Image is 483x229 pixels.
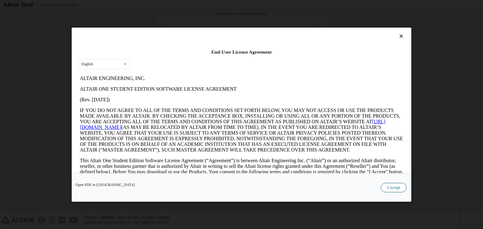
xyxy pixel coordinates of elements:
[3,46,308,57] a: [URL][DOMAIN_NAME]
[77,49,406,55] div: End-User License Agreement
[381,183,407,192] button: I Accept
[3,24,326,29] p: (Rev. [DATE])
[3,13,326,19] p: ALTAIR ONE STUDENT EDITION SOFTWARE LICENSE AGREEMENT
[3,3,326,8] p: ALTAIR ENGINEERING, INC.
[3,85,326,107] p: This Altair One Student Edition Software License Agreement (“Agreement”) is between Altair Engine...
[81,62,93,66] div: English
[75,183,135,187] a: Open PDF in [GEOGRAPHIC_DATA]
[3,35,326,80] p: IF YOU DO NOT AGREE TO ALL OF THE TERMS AND CONDITIONS SET FORTH BELOW, YOU MAY NOT ACCESS OR USE...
